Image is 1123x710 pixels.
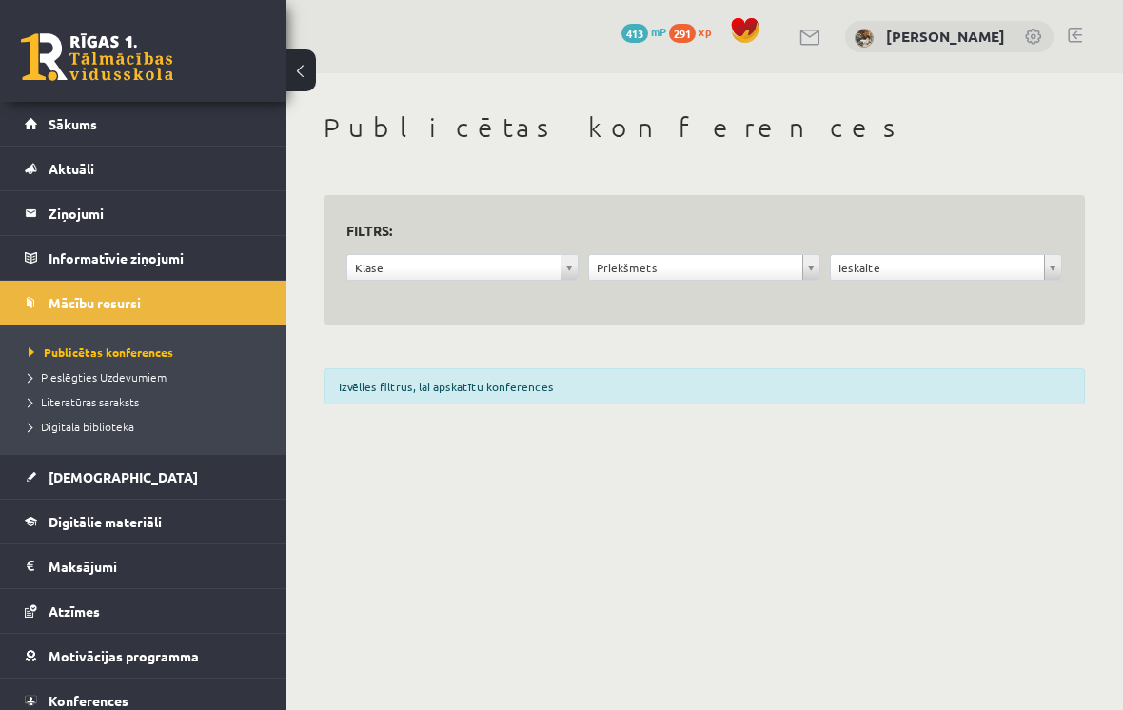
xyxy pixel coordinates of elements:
a: Priekšmets [589,255,819,280]
legend: Informatīvie ziņojumi [49,236,262,280]
a: Maksājumi [25,544,262,588]
span: Aktuāli [49,160,94,177]
a: Pieslēgties Uzdevumiem [29,368,266,385]
a: Literatūras saraksts [29,393,266,410]
span: Digitālā bibliotēka [29,419,134,434]
a: Motivācijas programma [25,634,262,678]
img: Darja Degtjarjova [855,29,874,48]
a: Ieskaite [831,255,1061,280]
a: Digitālā bibliotēka [29,418,266,435]
span: Ieskaite [838,255,1036,280]
span: xp [699,24,711,39]
span: Priekšmets [597,255,795,280]
span: Sākums [49,115,97,132]
a: Sākums [25,102,262,146]
div: Izvēlies filtrus, lai apskatītu konferences [324,368,1085,404]
a: [DEMOGRAPHIC_DATA] [25,455,262,499]
a: Informatīvie ziņojumi [25,236,262,280]
span: [DEMOGRAPHIC_DATA] [49,468,198,485]
span: Pieslēgties Uzdevumiem [29,369,167,385]
a: Ziņojumi [25,191,262,235]
span: Motivācijas programma [49,647,199,664]
a: Atzīmes [25,589,262,633]
a: Publicētas konferences [29,344,266,361]
a: Klase [347,255,578,280]
span: 413 [621,24,648,43]
span: Literatūras saraksts [29,394,139,409]
span: mP [651,24,666,39]
h3: Filtrs: [346,218,1039,244]
a: [PERSON_NAME] [886,27,1005,46]
span: Digitālie materiāli [49,513,162,530]
span: Klase [355,255,553,280]
a: Rīgas 1. Tālmācības vidusskola [21,33,173,81]
a: Aktuāli [25,147,262,190]
a: Mācību resursi [25,281,262,325]
span: 291 [669,24,696,43]
legend: Maksājumi [49,544,262,588]
a: Digitālie materiāli [25,500,262,543]
h1: Publicētas konferences [324,111,1085,144]
span: Atzīmes [49,602,100,620]
span: Konferences [49,692,128,709]
legend: Ziņojumi [49,191,262,235]
a: 413 mP [621,24,666,39]
span: Publicētas konferences [29,345,173,360]
span: Mācību resursi [49,294,141,311]
a: 291 xp [669,24,720,39]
